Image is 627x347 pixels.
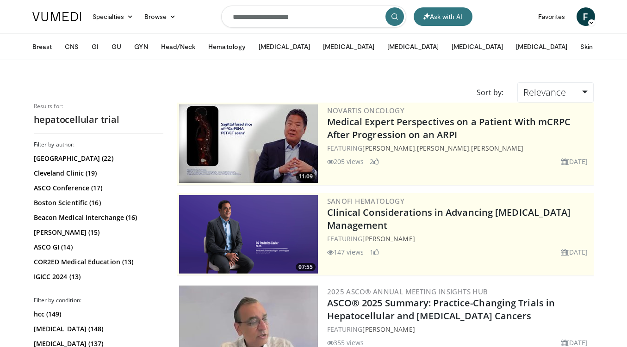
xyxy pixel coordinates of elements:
a: Browse [139,7,181,26]
button: GI [86,37,104,56]
button: [MEDICAL_DATA] [382,37,444,56]
a: [GEOGRAPHIC_DATA] (22) [34,154,161,163]
a: Sanofi Hematology [327,196,405,206]
button: [MEDICAL_DATA] [317,37,380,56]
li: 205 views [327,157,364,166]
a: Favorites [533,7,571,26]
button: GYN [129,37,153,56]
a: Beacon Medical Interchange (16) [34,213,161,222]
li: 147 views [327,247,364,257]
li: 1 [370,247,379,257]
a: ASCO® 2025 Summary: Practice-Changing Trials in Hepatocellular and [MEDICAL_DATA] Cancers [327,297,555,322]
button: CNS [59,37,84,56]
button: Skin [575,37,598,56]
h3: Filter by condition: [34,297,163,304]
div: FEATURING [327,234,592,244]
a: 07:55 [179,195,318,274]
a: [PERSON_NAME] [417,144,469,152]
img: dfe713c0-8843-4acc-9520-2de684a0d96d.png.300x170_q85_crop-smart_upscale.png [179,195,318,274]
span: 07:55 [296,263,316,271]
a: Novartis Oncology [327,106,405,115]
h3: Filter by author: [34,141,163,148]
img: VuMedi Logo [32,12,81,21]
span: Relevance [523,86,566,98]
a: [PERSON_NAME] [362,144,415,152]
a: [PERSON_NAME] [471,144,523,152]
img: 918109e9-db38-4028-9578-5f15f4cfacf3.jpg.300x170_q85_crop-smart_upscale.jpg [179,104,318,183]
a: 11:09 [179,104,318,183]
a: Boston Scientific (16) [34,198,161,207]
button: Hematology [203,37,251,56]
a: [PERSON_NAME] [362,325,415,334]
div: FEATURING [327,324,592,334]
button: [MEDICAL_DATA] [510,37,573,56]
a: Specialties [87,7,139,26]
a: Medical Expert Perspectives on a Patient With mCRPC After Progression on an ARPI [327,116,571,141]
a: hcc (149) [34,310,161,319]
button: GU [106,37,127,56]
p: Results for: [34,103,163,110]
input: Search topics, interventions [221,6,406,28]
li: 2 [370,157,379,166]
button: [MEDICAL_DATA] [446,37,509,56]
a: Cleveland Clinic (19) [34,169,161,178]
button: [MEDICAL_DATA] [253,37,316,56]
li: [DATE] [561,157,588,166]
a: Relevance [517,82,593,103]
button: Breast [27,37,57,56]
button: Head/Neck [155,37,201,56]
a: ASCO Conference (17) [34,183,161,193]
a: 2025 ASCO® Annual Meeting Insights Hub [327,287,488,296]
a: IGICC 2024 (13) [34,272,161,281]
a: [PERSON_NAME] (15) [34,228,161,237]
li: [DATE] [561,247,588,257]
a: [PERSON_NAME] [362,234,415,243]
a: Clinical Considerations in Advancing [MEDICAL_DATA] Management [327,206,571,231]
span: 11:09 [296,172,316,181]
a: ASCO GI (14) [34,243,161,252]
h2: hepatocellular trial [34,114,163,126]
a: F [577,7,595,26]
div: Sort by: [470,82,510,103]
a: COR2ED Medical Education (13) [34,257,161,267]
div: FEATURING , , [327,143,592,153]
a: [MEDICAL_DATA] (148) [34,324,161,334]
button: Ask with AI [414,7,472,26]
